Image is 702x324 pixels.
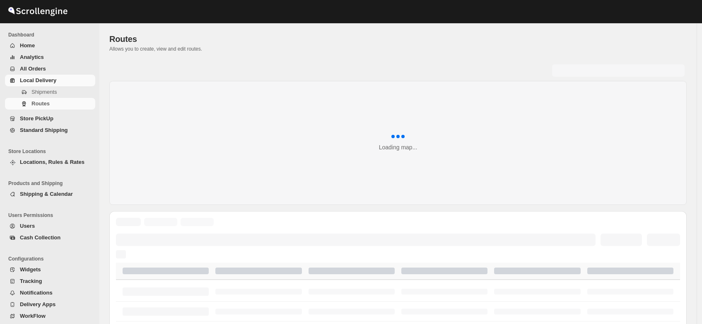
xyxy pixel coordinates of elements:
button: Routes [5,98,95,110]
span: Standard Shipping [20,127,68,133]
button: Shipments [5,86,95,98]
span: Products and Shipping [8,180,95,187]
span: Dashboard [8,32,95,38]
span: Users [20,223,35,229]
span: Users Permissions [8,212,95,219]
button: All Orders [5,63,95,75]
span: Configurations [8,256,95,262]
p: Allows you to create, view and edit routes. [109,46,687,52]
span: Home [20,42,35,49]
button: Home [5,40,95,51]
span: Tracking [20,278,42,284]
span: Store Locations [8,148,95,155]
span: Analytics [20,54,44,60]
button: Analytics [5,51,95,63]
button: Users [5,220,95,232]
div: Loading map... [379,143,417,151]
span: Store PickUp [20,115,53,122]
span: All Orders [20,66,46,72]
button: WorkFlow [5,310,95,322]
span: Locations, Rules & Rates [20,159,84,165]
span: Routes [31,100,50,107]
span: Local Delivery [20,77,56,83]
button: Cash Collection [5,232,95,244]
span: Shipments [31,89,57,95]
button: Widgets [5,264,95,275]
span: Shipping & Calendar [20,191,73,197]
span: Delivery Apps [20,301,55,307]
button: Delivery Apps [5,299,95,310]
span: WorkFlow [20,313,46,319]
span: Cash Collection [20,234,60,241]
button: Tracking [5,275,95,287]
button: Shipping & Calendar [5,188,95,200]
button: Notifications [5,287,95,299]
button: Locations, Rules & Rates [5,156,95,168]
span: Routes [109,34,137,44]
span: Notifications [20,290,53,296]
span: Widgets [20,266,41,273]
